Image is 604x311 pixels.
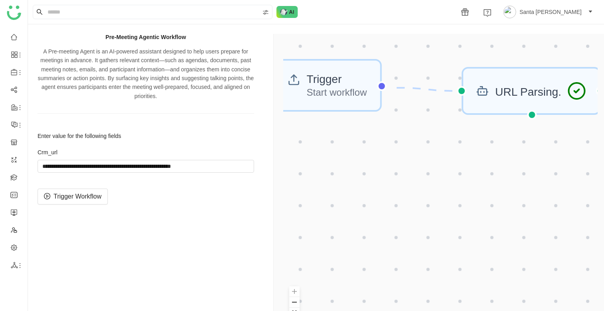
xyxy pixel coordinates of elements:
button: Santa [PERSON_NAME] [502,6,594,18]
button: Trigger Workflow [38,189,108,205]
h3: Enter value for the following fields [38,133,254,139]
img: help.svg [483,9,491,17]
label: Crm_url [38,149,254,157]
h1: Pre-Meeting Agentic Workflow [38,34,254,41]
p: A Pre-meeting Agent is an AI-powered assistant designed to help users prepare for meetings in adv... [38,47,254,100]
span: Trigger Workflow [54,191,101,201]
button: zoom out [289,297,300,308]
div: TriggerStart workflow [273,59,381,112]
img: logo [7,6,21,20]
img: ask-buddy-normal.svg [276,6,298,18]
span: Santa [PERSON_NAME] [519,8,582,16]
div: URL Parsing. [461,67,601,115]
img: avatar [503,6,516,18]
img: search-type.svg [262,9,269,16]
